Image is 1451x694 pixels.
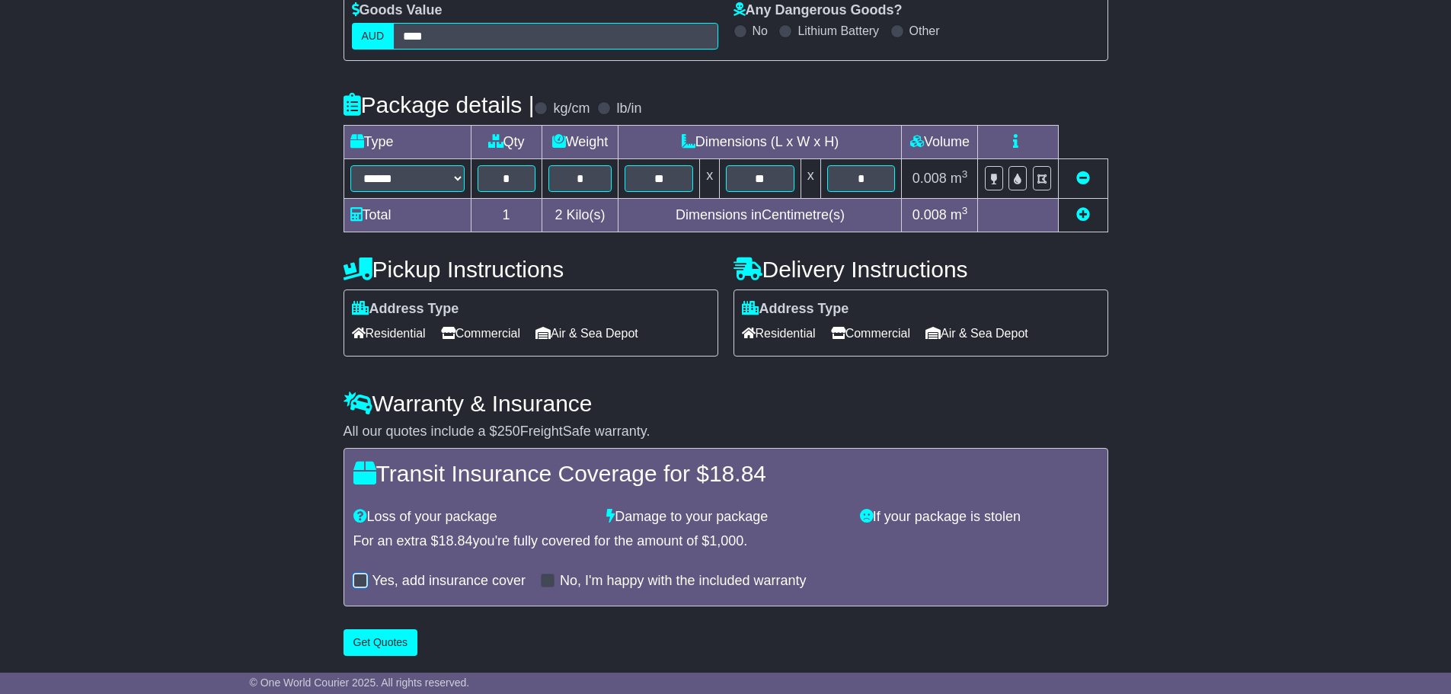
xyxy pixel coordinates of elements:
label: No, I'm happy with the included warranty [560,573,807,590]
span: Commercial [831,321,910,345]
div: Damage to your package [599,509,852,526]
label: lb/in [616,101,641,117]
h4: Package details | [344,92,535,117]
label: Goods Value [352,2,443,19]
label: Any Dangerous Goods? [733,2,903,19]
span: Residential [352,321,426,345]
span: 0.008 [912,171,947,186]
span: m [951,171,968,186]
label: AUD [352,23,395,50]
span: Air & Sea Depot [925,321,1028,345]
td: Dimensions (L x W x H) [618,126,902,159]
div: Loss of your package [346,509,599,526]
label: Address Type [352,301,459,318]
div: If your package is stolen [852,509,1106,526]
span: 18.84 [709,461,766,486]
h4: Transit Insurance Coverage for $ [353,461,1098,486]
label: Lithium Battery [797,24,879,38]
label: Yes, add insurance cover [372,573,526,590]
sup: 3 [962,205,968,216]
a: Add new item [1076,207,1090,222]
span: 1,000 [709,533,743,548]
div: For an extra $ you're fully covered for the amount of $ . [353,533,1098,550]
h4: Pickup Instructions [344,257,718,282]
label: Other [909,24,940,38]
span: 2 [555,207,562,222]
span: 0.008 [912,207,947,222]
td: Weight [542,126,618,159]
span: Commercial [441,321,520,345]
h4: Warranty & Insurance [344,391,1108,416]
span: m [951,207,968,222]
span: Residential [742,321,816,345]
sup: 3 [962,168,968,180]
label: kg/cm [553,101,590,117]
div: All our quotes include a $ FreightSafe warranty. [344,424,1108,440]
a: Remove this item [1076,171,1090,186]
span: 18.84 [439,533,473,548]
td: x [801,159,820,199]
td: Dimensions in Centimetre(s) [618,199,902,232]
button: Get Quotes [344,629,418,656]
span: Air & Sea Depot [535,321,638,345]
td: Type [344,126,471,159]
span: 250 [497,424,520,439]
label: No [753,24,768,38]
h4: Delivery Instructions [733,257,1108,282]
td: x [700,159,720,199]
td: Total [344,199,471,232]
td: Volume [902,126,978,159]
label: Address Type [742,301,849,318]
td: 1 [471,199,542,232]
td: Kilo(s) [542,199,618,232]
td: Qty [471,126,542,159]
span: © One World Courier 2025. All rights reserved. [250,676,470,689]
